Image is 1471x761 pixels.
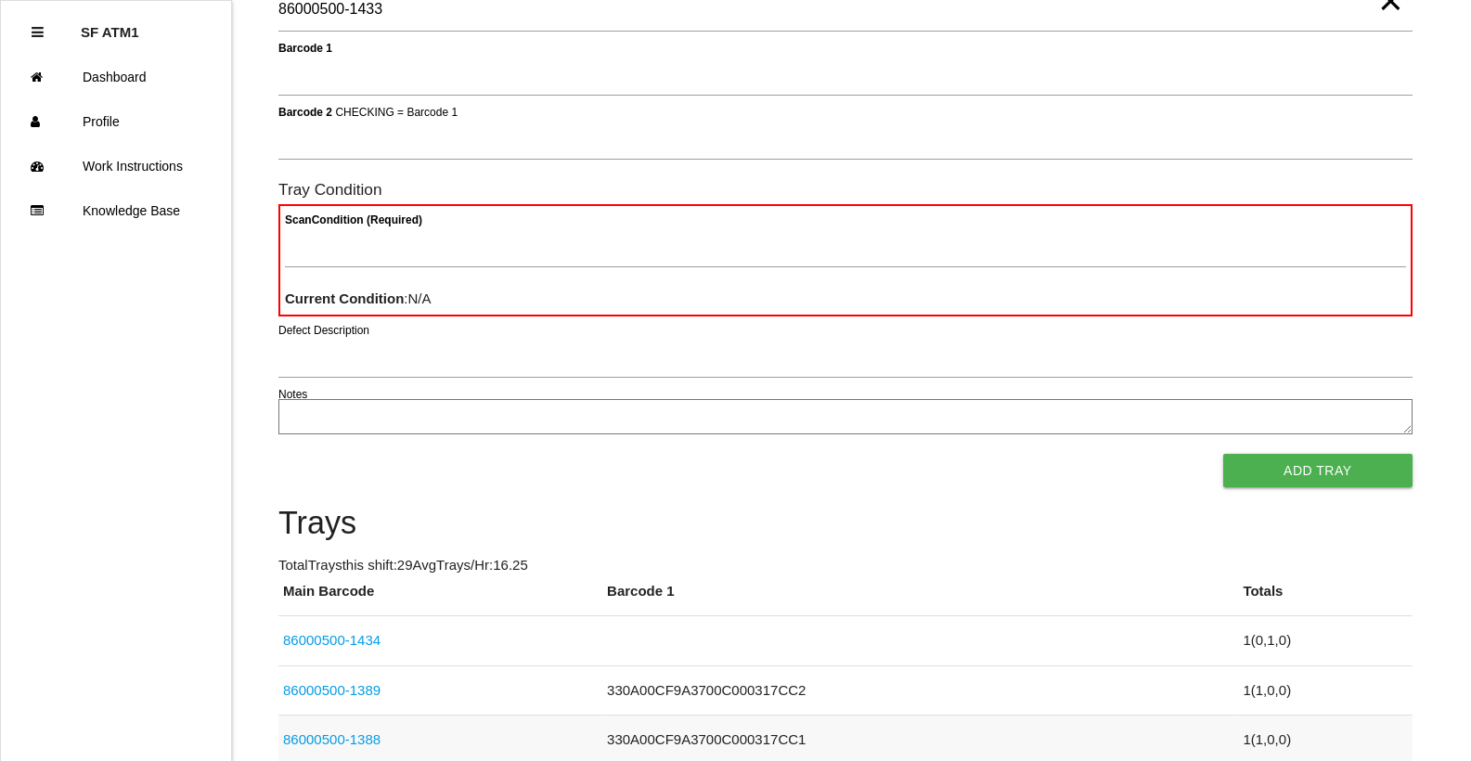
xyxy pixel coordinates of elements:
[278,322,369,339] label: Defect Description
[1,188,231,233] a: Knowledge Base
[81,10,139,40] p: SF ATM1
[285,290,404,306] b: Current Condition
[278,41,332,54] b: Barcode 1
[285,213,422,226] b: Scan Condition (Required)
[335,105,458,118] span: CHECKING = Barcode 1
[278,181,1413,199] h6: Tray Condition
[278,555,1413,576] p: Total Trays this shift: 29 Avg Trays /Hr: 16.25
[32,10,44,55] div: Close
[602,581,1238,616] th: Barcode 1
[285,290,432,306] span: : N/A
[1238,581,1412,616] th: Totals
[1238,616,1412,666] td: 1 ( 0 , 1 , 0 )
[278,581,602,616] th: Main Barcode
[1,144,231,188] a: Work Instructions
[1238,665,1412,716] td: 1 ( 1 , 0 , 0 )
[283,682,381,698] a: 86000500-1389
[278,105,332,118] b: Barcode 2
[278,506,1413,541] h4: Trays
[1,55,231,99] a: Dashboard
[278,386,307,403] label: Notes
[1,99,231,144] a: Profile
[283,632,381,648] a: 86000500-1434
[1223,454,1413,487] button: Add Tray
[602,665,1238,716] td: 330A00CF9A3700C000317CC2
[283,731,381,747] a: 86000500-1388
